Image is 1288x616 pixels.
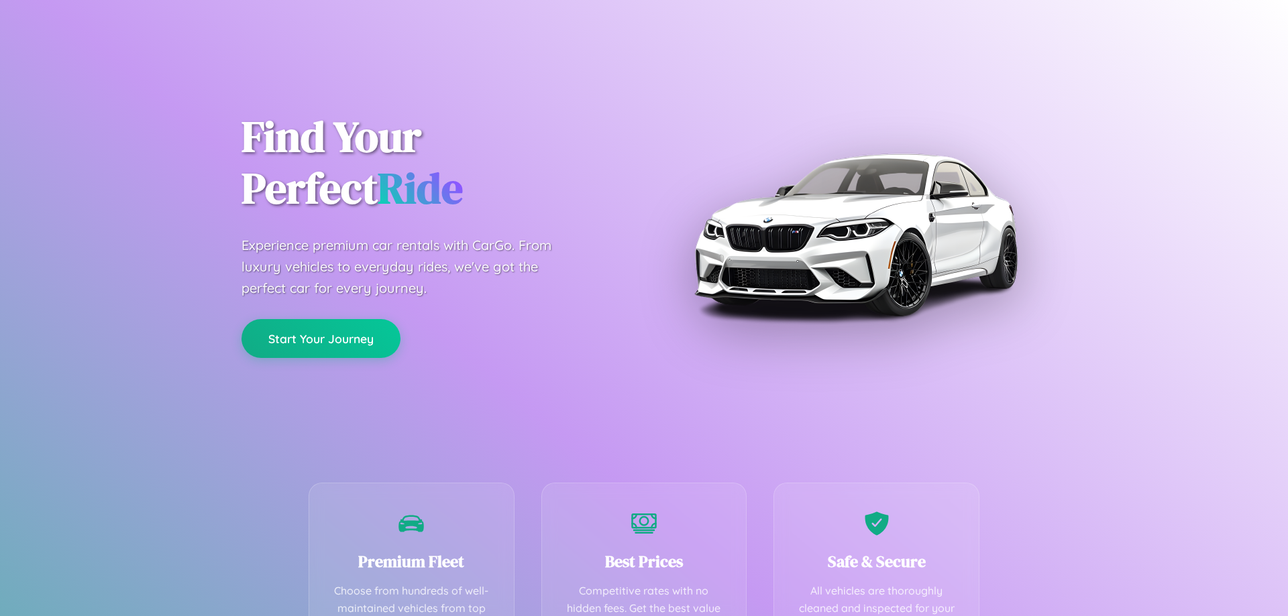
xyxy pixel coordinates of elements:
[241,319,400,358] button: Start Your Journey
[241,111,624,214] h1: Find Your Perfect
[329,550,494,572] h3: Premium Fleet
[688,67,1023,402] img: Premium BMW car rental vehicle
[241,235,577,299] p: Experience premium car rentals with CarGo. From luxury vehicles to everyday rides, we've got the ...
[378,159,463,217] span: Ride
[562,550,727,572] h3: Best Prices
[794,550,959,572] h3: Safe & Secure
